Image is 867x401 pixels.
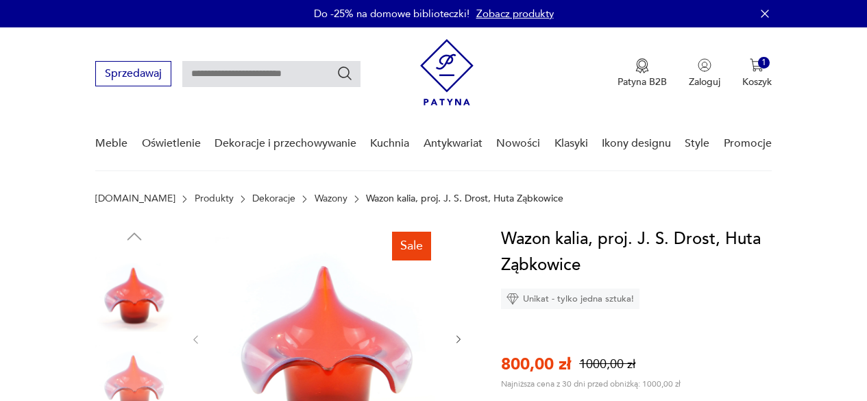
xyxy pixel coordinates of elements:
img: Ikona diamentu [506,293,519,305]
div: Unikat - tylko jedna sztuka! [501,289,639,309]
p: 1000,00 zł [579,356,635,373]
button: Szukaj [337,65,353,82]
button: Sprzedawaj [95,61,171,86]
button: Zaloguj [689,58,720,88]
a: Klasyki [554,117,588,170]
p: Patyna B2B [618,75,667,88]
a: Promocje [724,117,772,170]
img: Ikona koszyka [750,58,764,72]
a: Style [685,117,709,170]
a: [DOMAIN_NAME] [95,193,175,204]
a: Kuchnia [370,117,409,170]
a: Oświetlenie [142,117,201,170]
a: Ikony designu [602,117,671,170]
div: Sale [392,232,431,260]
a: Sprzedawaj [95,70,171,80]
a: Antykwariat [424,117,483,170]
a: Produkty [195,193,234,204]
h1: Wazon kalia, proj. J. S. Drost, Huta Ząbkowice [501,226,772,278]
a: Dekoracje i przechowywanie [215,117,356,170]
img: Ikonka użytkownika [698,58,711,72]
a: Nowości [496,117,540,170]
p: Wazon kalia, proj. J. S. Drost, Huta Ząbkowice [366,193,563,204]
p: Zaloguj [689,75,720,88]
img: Ikona medalu [635,58,649,73]
img: Zdjęcie produktu Wazon kalia, proj. J. S. Drost, Huta Ząbkowice [95,254,173,332]
p: 800,00 zł [501,353,571,376]
button: Patyna B2B [618,58,667,88]
p: Najniższa cena z 30 dni przed obniżką: 1000,00 zł [501,378,681,389]
a: Dekoracje [252,193,295,204]
a: Wazony [315,193,347,204]
div: 1 [758,57,770,69]
a: Ikona medaluPatyna B2B [618,58,667,88]
p: Do -25% na domowe biblioteczki! [314,7,469,21]
a: Meble [95,117,127,170]
img: Patyna - sklep z meblami i dekoracjami vintage [420,39,474,106]
button: 1Koszyk [742,58,772,88]
p: Koszyk [742,75,772,88]
a: Zobacz produkty [476,7,554,21]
